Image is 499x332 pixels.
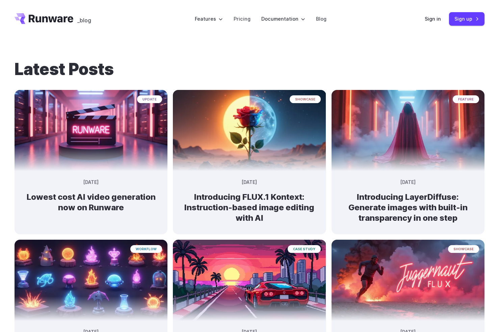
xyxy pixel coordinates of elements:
img: a red sports car on a futuristic highway with a sunset and city skyline in the background, styled... [173,240,326,321]
h2: Introducing LayerDiffuse: Generate images with built-in transparency in one step [342,192,474,223]
a: A cloaked figure made entirely of bending light and heat distortion, slightly warping the scene b... [332,166,484,234]
img: Neon-lit movie clapperboard with the word 'RUNWARE' in a futuristic server room [15,90,167,171]
time: [DATE] [242,179,257,186]
img: A cloaked figure made entirely of bending light and heat distortion, slightly warping the scene b... [332,90,484,171]
a: Blog [316,15,326,23]
span: case study [288,245,321,253]
img: creative ad image of powerful runner leaving a trail of pink smoke and sparks, speed, lights floa... [332,240,484,321]
h1: Latest Posts [15,60,484,79]
a: Sign in [425,15,441,23]
time: [DATE] [400,179,416,186]
span: showcase [290,95,321,103]
a: Sign up [449,12,484,25]
span: _blog [77,18,91,23]
h2: Introducing FLUX.1 Kontext: Instruction-based image editing with AI [184,192,315,223]
label: Documentation [261,15,305,23]
a: Surreal rose in a desert landscape, split between day and night with the sun and moon aligned beh... [173,166,326,234]
label: Features [195,15,223,23]
span: workflow [130,245,162,253]
a: Neon-lit movie clapperboard with the word 'RUNWARE' in a futuristic server room update [DATE] Low... [15,166,167,224]
time: [DATE] [83,179,99,186]
a: Pricing [234,15,251,23]
h2: Lowest cost AI video generation now on Runware [25,192,157,213]
span: feature [453,95,479,103]
img: An array of glowing, stylized elemental orbs and flames in various containers and stands, depicte... [15,240,167,321]
a: _blog [77,13,91,24]
img: Surreal rose in a desert landscape, split between day and night with the sun and moon aligned beh... [173,90,326,171]
a: Go to / [15,13,73,24]
span: showcase [448,245,479,253]
span: update [137,95,162,103]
